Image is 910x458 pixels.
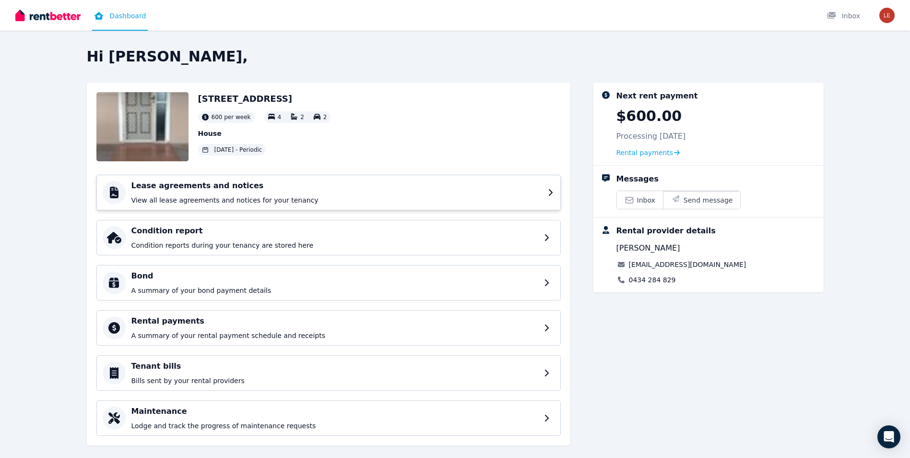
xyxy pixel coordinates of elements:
div: Rental provider details [616,225,716,237]
p: View all lease agreements and notices for your tenancy [131,195,542,205]
h4: Lease agreements and notices [131,180,542,192]
h4: Maintenance [131,406,538,417]
button: Send message [663,191,741,209]
p: $600.00 [616,108,682,125]
p: A summary of your rental payment schedule and receipts [131,331,538,340]
p: Processing [DATE] [616,131,686,142]
h4: Tenant bills [131,361,538,372]
div: Open Intercom Messenger [877,425,900,448]
div: Messages [616,173,659,185]
p: Bills sent by your rental providers [131,376,538,386]
span: 600 per week [212,113,251,121]
a: 0434 284 829 [629,275,676,285]
a: [EMAIL_ADDRESS][DOMAIN_NAME] [629,260,746,269]
img: leggemandy@yahoo.com [879,8,895,23]
p: Lodge and track the progress of maintenance requests [131,421,538,431]
span: [DATE] - Periodic [214,146,262,154]
div: Inbox [827,11,860,21]
img: RentBetter [15,8,81,23]
p: House [198,129,331,138]
h4: Rental payments [131,315,538,327]
span: 4 [278,114,282,121]
p: Condition reports during your tenancy are stored here [131,241,538,250]
span: 2 [300,114,304,121]
span: Inbox [637,195,655,205]
span: Rental payments [616,148,674,157]
h4: Condition report [131,225,538,237]
div: Next rent payment [616,90,698,102]
span: Send message [684,195,733,205]
img: Property Url [96,92,189,161]
a: Inbox [617,191,663,209]
h2: Hi [PERSON_NAME], [87,48,824,65]
h4: Bond [131,270,538,282]
span: 2 [323,114,327,121]
h2: [STREET_ADDRESS] [198,92,331,106]
a: Rental payments [616,148,680,157]
span: [PERSON_NAME] [616,242,680,254]
p: A summary of your bond payment details [131,286,538,295]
